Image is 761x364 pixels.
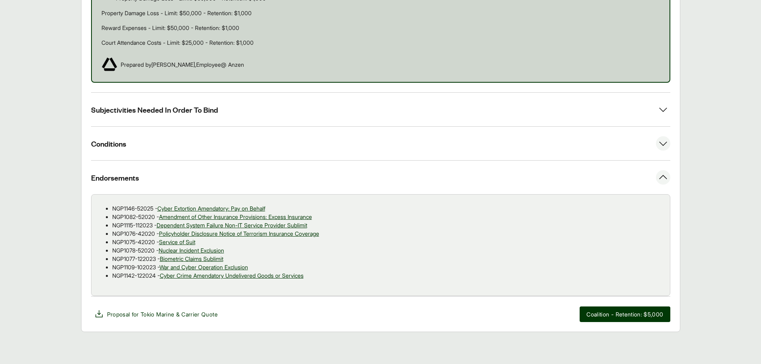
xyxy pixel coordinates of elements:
button: Conditions [91,127,670,160]
a: Cyber Extortion Amendatory: Pay on Behalf [157,205,265,212]
a: Amendment of Other Insurance Provisions: Excess Insurance [159,213,312,220]
p: NGP1078-52020 - [112,246,664,255]
button: Subjectivities Needed In Order To Bind [91,93,670,126]
button: Proposal for Tokio Marine & Carrier Quote [91,306,221,322]
p: NGP1109-102023 - [112,263,664,271]
a: Nuclear Incident Exclusion [159,247,224,254]
a: Dependent System Failure Non-IT Service Provider Sublimit [157,222,307,229]
p: NGP1146-52025 - [112,204,664,213]
span: Tokio Marine [141,311,174,318]
span: Conditions [91,139,126,149]
p: NGP1142-122024 - [112,271,664,280]
p: NGP1076-42020 - [112,229,664,238]
a: Policyholder Disclosure Notice of Terrorism Insurance Coverage [159,230,319,237]
p: Court Attendance Costs - Limit: $25,000 - Retention: $1,000 [101,38,660,47]
p: NGP1115-112023 - [112,221,664,229]
span: & Carrier Quote [176,311,218,318]
p: NGP1075-42020 - [112,238,664,246]
a: War and Cyber Operation Exclusion [159,264,248,271]
p: NGP1082-52020 - [112,213,664,221]
a: Service of Suit [159,239,195,245]
span: Prepared by [PERSON_NAME] , Employee @ Anzen [121,60,244,69]
span: Coalition - Retention: $5,000 [586,310,663,318]
p: Reward Expenses - Limit: $50,000 - Retention: $1,000 [101,24,660,32]
button: Coalition - Retention: $5,000 [580,306,670,322]
p: NGP1077-122023 - [112,255,664,263]
button: Endorsements [91,161,670,194]
a: Biometric Claims Sublimit [160,255,223,262]
p: Property Damage Loss - Limit: $50,000 - Retention: $1,000 [101,9,660,17]
span: Endorsements [91,173,139,183]
span: Subjectivities Needed In Order To Bind [91,105,218,115]
a: Cyber Crime Amendatory Undelivered Goods or Services [160,272,304,279]
span: Proposal for [107,310,218,318]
